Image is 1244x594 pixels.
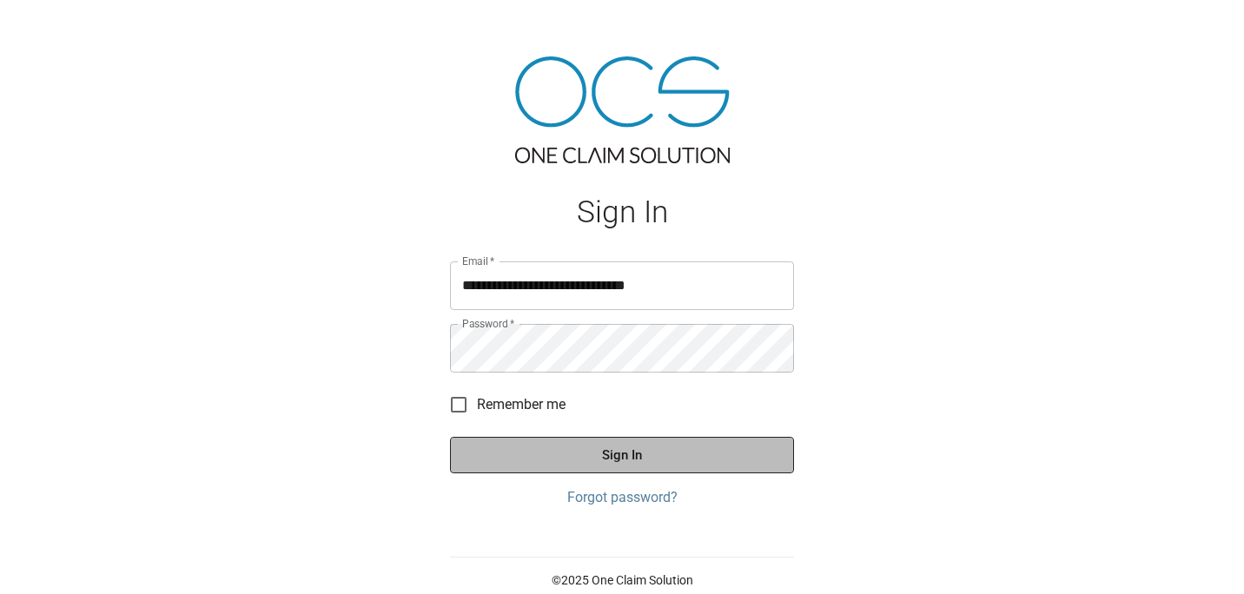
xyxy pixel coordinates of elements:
[450,437,794,473] button: Sign In
[450,571,794,589] p: © 2025 One Claim Solution
[450,195,794,230] h1: Sign In
[515,56,730,163] img: ocs-logo-tra.png
[21,10,90,45] img: ocs-logo-white-transparent.png
[462,316,514,331] label: Password
[450,487,794,508] a: Forgot password?
[477,394,566,415] span: Remember me
[462,254,495,268] label: Email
